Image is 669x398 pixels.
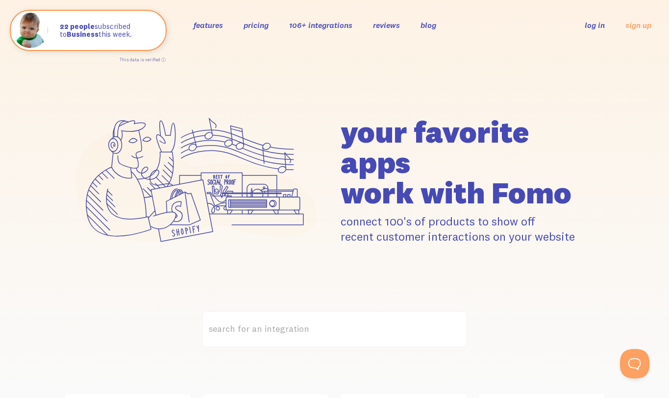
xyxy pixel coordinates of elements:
a: log in [585,20,605,30]
a: blog [421,20,436,30]
strong: 22 people [60,22,95,31]
strong: Business [67,29,99,39]
a: This data is verified ⓘ [120,57,166,62]
a: features [194,20,223,30]
a: 106+ integrations [289,20,352,30]
a: sign up [625,20,651,30]
a: reviews [373,20,400,30]
a: pricing [244,20,269,30]
p: connect 100's of products to show off recent customer interactions on your website [341,214,605,244]
h1: your favorite apps work with Fomo [341,117,605,208]
p: subscribed to this week. [60,23,156,39]
img: Fomo [13,13,48,48]
label: search for an integration [202,311,467,347]
iframe: Help Scout Beacon - Open [620,349,649,378]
